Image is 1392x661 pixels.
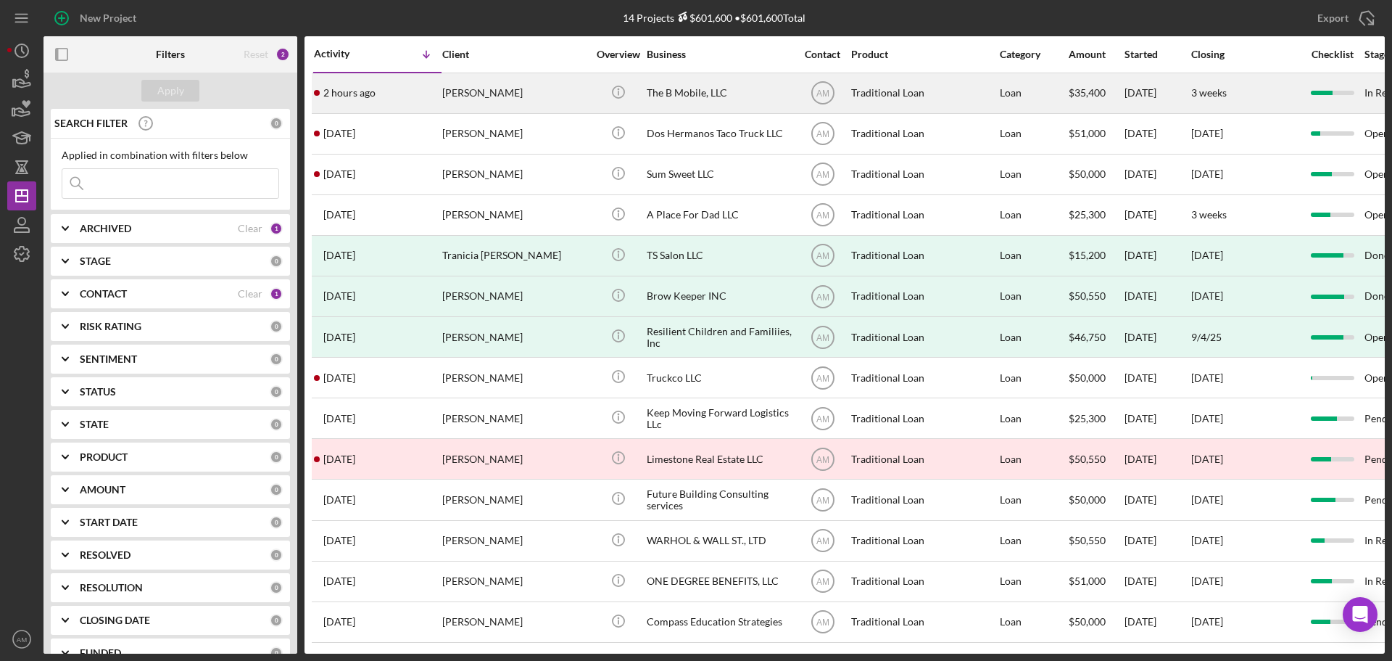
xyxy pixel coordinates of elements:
[1124,196,1190,234] div: [DATE]
[647,440,792,478] div: Limestone Real Estate LLC
[1124,155,1190,194] div: [DATE]
[1069,412,1106,424] span: $25,300
[1124,74,1190,112] div: [DATE]
[1069,575,1106,587] span: $51,000
[270,255,283,268] div: 0
[270,483,283,496] div: 0
[851,562,996,601] div: Traditional Loan
[1303,4,1385,33] button: Export
[1000,49,1067,60] div: Category
[851,399,996,438] div: Traditional Loan
[647,196,792,234] div: A Place For Dad LLC
[442,115,587,153] div: [PERSON_NAME]
[647,277,792,316] div: Brow Keeper INC
[1191,371,1223,384] time: [DATE]
[80,321,141,332] b: RISK RATING
[816,292,829,302] text: AM
[1191,412,1223,424] time: [DATE]
[80,582,143,594] b: RESOLUTION
[1000,74,1067,112] div: Loan
[816,536,829,546] text: AM
[647,74,792,112] div: The B Mobile, LLC
[1000,603,1067,641] div: Loan
[442,399,587,438] div: [PERSON_NAME]
[1191,493,1223,506] time: [DATE]
[1000,277,1067,316] div: Loan
[1343,597,1377,632] div: Open Intercom Messenger
[816,332,829,342] text: AM
[442,318,587,356] div: [PERSON_NAME]
[674,12,732,24] div: $601,600
[80,451,128,463] b: PRODUCT
[647,115,792,153] div: Dos Hermanos Taco Truck LLC
[647,318,792,356] div: Resilient Children and Familiies, Inc
[1124,318,1190,356] div: [DATE]
[1124,358,1190,397] div: [DATE]
[1069,127,1106,139] span: $51,000
[270,516,283,529] div: 0
[647,480,792,519] div: Future Building Consulting services
[1069,49,1123,60] div: Amount
[1191,332,1222,343] div: 9/4/25
[270,549,283,562] div: 0
[1124,522,1190,560] div: [DATE]
[80,647,121,659] b: FUNDED
[323,128,355,139] time: 2025-09-18 21:10
[323,575,355,587] time: 2025-05-21 00:45
[1124,440,1190,478] div: [DATE]
[442,440,587,478] div: [PERSON_NAME]
[80,615,150,626] b: CLOSING DATE
[442,358,587,397] div: [PERSON_NAME]
[816,251,829,261] text: AM
[1317,4,1348,33] div: Export
[1124,115,1190,153] div: [DATE]
[1069,371,1106,384] span: $50,000
[157,80,184,102] div: Apply
[323,453,355,465] time: 2025-07-18 19:16
[80,223,131,234] b: ARCHIVED
[1191,453,1223,465] time: [DATE]
[270,418,283,431] div: 0
[442,155,587,194] div: [PERSON_NAME]
[323,413,355,424] time: 2025-07-30 20:41
[1124,49,1190,60] div: Started
[1069,277,1123,316] div: $50,550
[323,616,355,628] time: 2025-03-06 18:47
[275,47,290,62] div: 2
[270,117,283,130] div: 0
[851,440,996,478] div: Traditional Loan
[816,373,829,383] text: AM
[851,522,996,560] div: Traditional Loan
[591,49,645,60] div: Overview
[647,399,792,438] div: Keep Moving Forward Logistics LLc
[80,549,130,561] b: RESOLVED
[851,358,996,397] div: Traditional Loan
[80,288,127,300] b: CONTACT
[80,419,109,430] b: STATE
[1124,237,1190,275] div: [DATE]
[1000,522,1067,560] div: Loan
[1000,358,1067,397] div: Loan
[156,49,185,60] b: Filters
[442,277,587,316] div: [PERSON_NAME]
[1000,562,1067,601] div: Loan
[1069,534,1106,546] span: $50,550
[323,494,355,506] time: 2025-07-18 13:20
[1000,115,1067,153] div: Loan
[1191,290,1223,302] div: [DATE]
[851,603,996,641] div: Traditional Loan
[442,522,587,560] div: [PERSON_NAME]
[816,454,829,464] text: AM
[795,49,850,60] div: Contact
[1191,168,1223,180] time: [DATE]
[442,480,587,519] div: [PERSON_NAME]
[1124,603,1190,641] div: [DATE]
[270,353,283,366] div: 0
[17,636,27,644] text: AM
[1191,49,1300,60] div: Closing
[647,522,792,560] div: WARHOL & WALL ST., LTD
[80,386,116,398] b: STATUS
[1000,440,1067,478] div: Loan
[1124,277,1190,316] div: [DATE]
[1191,208,1227,221] time: 3 weeks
